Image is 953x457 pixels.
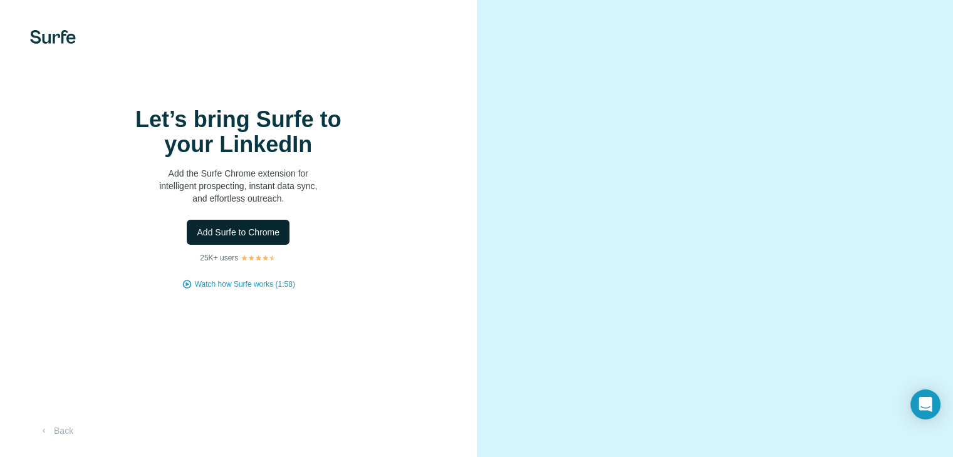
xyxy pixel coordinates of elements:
[30,30,76,44] img: Surfe's logo
[241,254,276,262] img: Rating Stars
[30,419,82,442] button: Back
[195,279,295,290] button: Watch how Surfe works (1:58)
[113,107,363,157] h1: Let’s bring Surfe to your LinkedIn
[200,252,238,264] p: 25K+ users
[187,220,289,245] button: Add Surfe to Chrome
[113,167,363,205] p: Add the Surfe Chrome extension for intelligent prospecting, instant data sync, and effortless out...
[910,389,940,419] div: Open Intercom Messenger
[197,226,279,239] span: Add Surfe to Chrome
